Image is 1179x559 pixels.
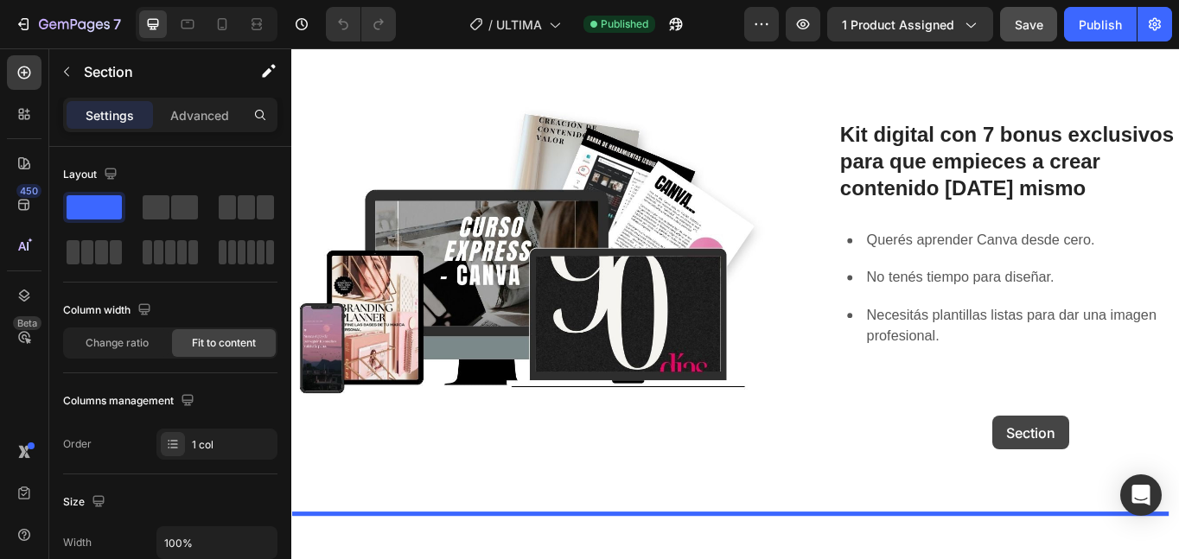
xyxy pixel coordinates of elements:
p: Settings [86,106,134,124]
div: Columns management [63,390,198,413]
span: Published [601,16,648,32]
span: / [488,16,493,34]
div: Publish [1079,16,1122,34]
p: Section [84,61,226,82]
span: Save [1015,17,1043,32]
iframe: Design area [291,48,1179,559]
div: Undo/Redo [326,7,396,41]
div: 450 [16,184,41,198]
span: 1 product assigned [842,16,954,34]
span: Fit to content [192,335,256,351]
div: Layout [63,163,121,187]
input: Auto [157,527,277,558]
button: Publish [1064,7,1137,41]
div: Order [63,436,92,452]
div: Beta [13,316,41,330]
button: 7 [7,7,129,41]
button: Save [1000,7,1057,41]
div: Open Intercom Messenger [1120,474,1162,516]
div: 1 col [192,437,273,453]
div: Size [63,491,109,514]
p: Advanced [170,106,229,124]
span: Change ratio [86,335,149,351]
div: Width [63,535,92,550]
span: ULTIMA [496,16,542,34]
p: 7 [113,14,121,35]
div: Column width [63,299,155,322]
button: 1 product assigned [827,7,993,41]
